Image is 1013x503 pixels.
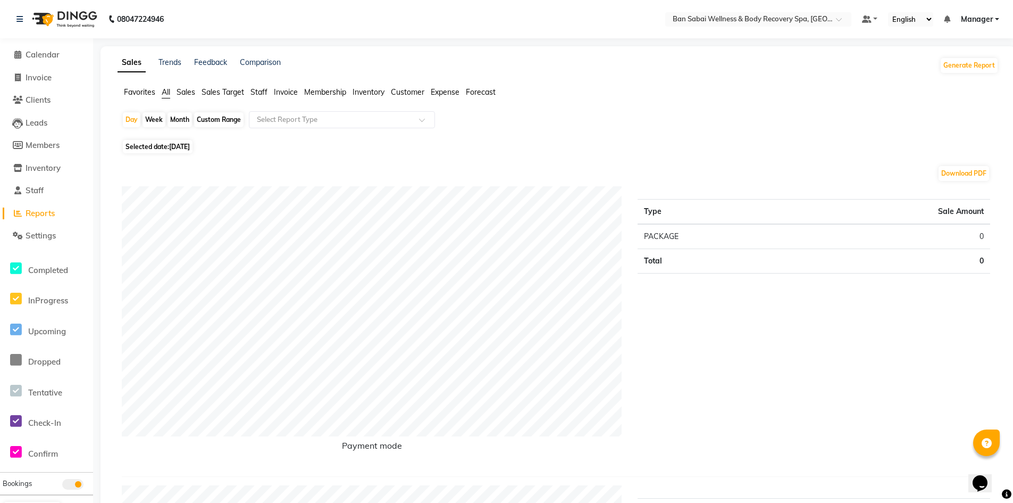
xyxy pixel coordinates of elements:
div: Month [168,112,192,127]
b: 08047224946 [117,4,164,34]
a: Inventory [3,162,90,175]
span: Tentative [28,387,62,398]
a: Trends [158,57,181,67]
a: Sales [118,53,146,72]
span: InProgress [28,295,68,306]
span: Clients [26,95,51,105]
th: Type [638,200,795,225]
a: Settings [3,230,90,242]
span: Upcoming [28,326,66,336]
span: Favorites [124,87,155,97]
div: Day [123,112,140,127]
td: 0 [796,224,990,249]
span: Sales [177,87,195,97]
span: Calendar [26,50,60,60]
a: Members [3,139,90,152]
span: Completed [28,265,68,275]
a: Reports [3,208,90,220]
button: Generate Report [941,58,998,73]
a: Leads [3,117,90,129]
span: Manager [961,14,993,25]
h6: Payment mode [122,441,622,455]
span: Settings [26,230,56,241]
span: Reports [26,208,55,218]
span: Dropped [28,357,61,367]
td: PACKAGE [638,224,795,249]
span: Check-In [28,418,61,428]
span: Customer [391,87,424,97]
span: All [162,87,170,97]
span: Invoice [26,72,52,83]
span: Expense [431,87,459,97]
span: [DATE] [169,143,190,151]
a: Staff [3,185,90,197]
span: Members [26,140,60,150]
a: Comparison [240,57,281,67]
button: Download PDF [939,166,989,181]
td: 0 [796,249,990,274]
span: Inventory [26,163,61,173]
a: Calendar [3,49,90,61]
span: Selected date: [123,140,192,153]
span: Leads [26,118,47,128]
span: Inventory [353,87,384,97]
span: Invoice [274,87,298,97]
span: Membership [304,87,346,97]
span: Staff [26,185,44,195]
td: Total [638,249,795,274]
span: Bookings [3,479,32,488]
a: Feedback [194,57,227,67]
th: Sale Amount [796,200,990,225]
span: Sales Target [202,87,244,97]
span: Forecast [466,87,496,97]
a: Clients [3,94,90,106]
div: Custom Range [194,112,244,127]
span: Confirm [28,449,58,459]
a: Invoice [3,72,90,84]
span: Staff [250,87,267,97]
div: Week [143,112,165,127]
img: logo [27,4,100,34]
iframe: chat widget [968,460,1002,492]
